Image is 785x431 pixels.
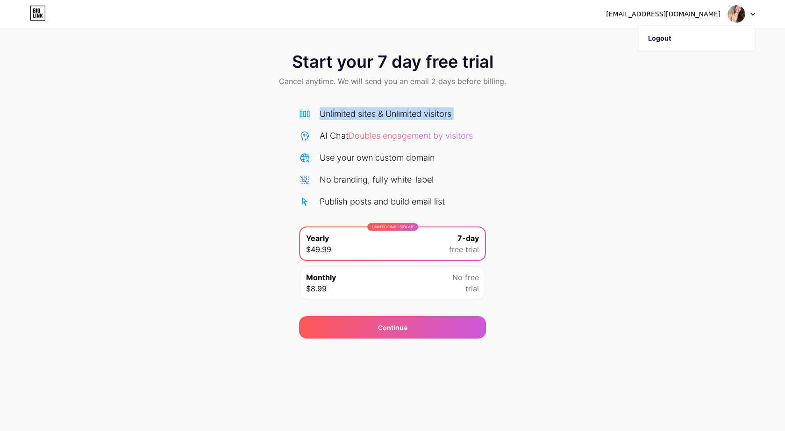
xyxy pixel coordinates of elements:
[306,244,331,255] span: $49.99
[449,244,479,255] span: free trial
[378,323,407,332] div: Continue
[306,272,336,283] span: Monthly
[320,107,451,120] div: Unlimited sites & Unlimited visitors
[306,283,327,294] span: $8.99
[292,52,493,71] span: Start your 7 day free trial
[279,76,506,87] span: Cancel anytime. We will send you an email 2 days before billing.
[306,233,329,244] span: Yearly
[639,26,755,51] li: Logout
[320,151,435,164] div: Use your own custom domain
[320,129,473,142] div: AI Chat
[452,272,479,283] span: No free
[606,9,721,19] div: [EMAIL_ADDRESS][DOMAIN_NAME]
[320,173,434,186] div: No branding, fully white-label
[367,223,418,231] div: LIMITED TIME : 50% off
[320,195,445,208] div: Publish posts and build email list
[457,233,479,244] span: 7-day
[349,131,473,141] span: Doubles engagement by visitors
[465,283,479,294] span: trial
[728,5,745,23] img: anggifebriana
